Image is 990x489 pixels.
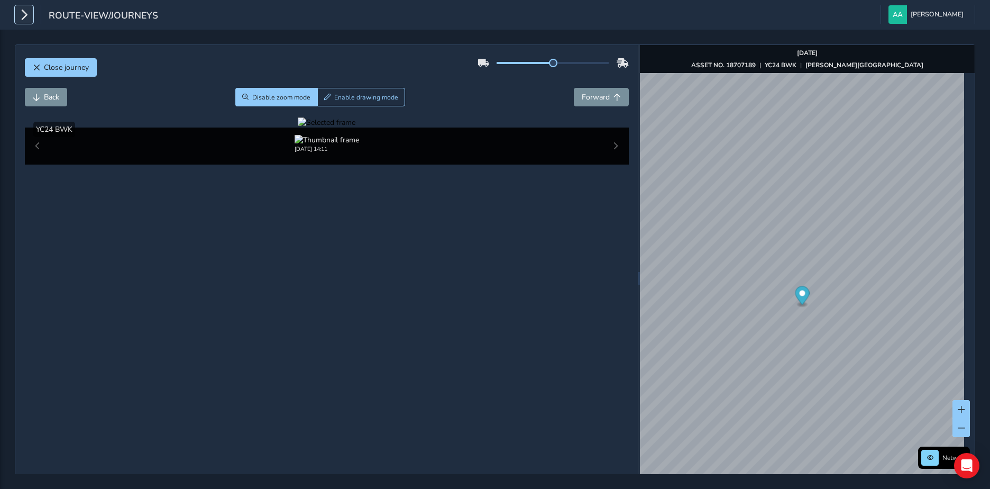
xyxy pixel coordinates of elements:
div: | | [691,61,923,69]
span: route-view/journeys [49,9,158,24]
button: Zoom [235,88,317,106]
span: [PERSON_NAME] [911,5,964,24]
span: Forward [582,92,610,102]
strong: YC24 BWK [765,61,796,69]
button: Draw [317,88,406,106]
button: Forward [574,88,629,106]
span: Enable drawing mode [334,93,398,102]
div: Open Intercom Messenger [954,453,979,478]
span: YC24 BWK [36,124,72,134]
strong: ASSET NO. 18707189 [691,61,756,69]
div: [DATE] 14:11 [295,145,359,153]
img: diamond-layout [888,5,907,24]
span: Back [44,92,59,102]
strong: [PERSON_NAME][GEOGRAPHIC_DATA] [805,61,923,69]
button: Close journey [25,58,97,77]
span: Network [942,454,967,462]
strong: [DATE] [797,49,818,57]
span: Disable zoom mode [252,93,310,102]
div: Map marker [795,286,810,308]
img: Thumbnail frame [295,135,359,145]
span: Close journey [44,62,89,73]
button: Back [25,88,67,106]
button: [PERSON_NAME] [888,5,967,24]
